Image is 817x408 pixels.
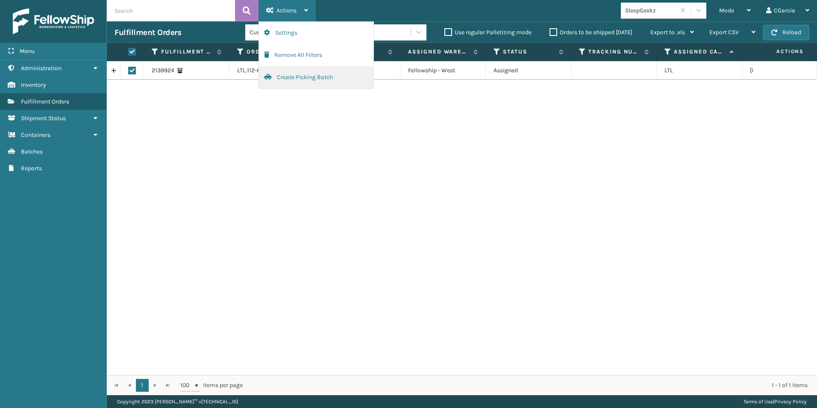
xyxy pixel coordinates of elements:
span: Containers [21,131,50,139]
td: LTL [657,61,742,80]
label: Tracking Number [588,48,640,56]
span: Administration [21,65,62,72]
span: Reports [21,165,42,172]
label: Use regular Palletizing mode [444,29,532,36]
h3: Fulfillment Orders [115,27,181,38]
span: Export CSV [709,29,739,36]
span: Shipment Status [21,115,66,122]
img: logo [13,9,94,34]
span: Mode [719,7,734,14]
label: Assigned Warehouse [408,48,469,56]
div: | [744,395,807,408]
button: Reload [763,25,809,40]
p: Copyright 2023 [PERSON_NAME]™ v [TECHNICAL_ID] [117,395,238,408]
label: Order Number [247,48,298,56]
label: Fulfillment Order Id [161,48,213,56]
label: Assigned Carrier Service [674,48,726,56]
td: Assigned [486,61,571,80]
span: Inventory [21,81,46,89]
div: SleepGeekz [625,6,676,15]
a: Terms of Use [744,399,773,405]
td: Fellowship - West [400,61,486,80]
span: items per page [180,379,243,392]
span: Fulfillment Orders [21,98,69,105]
div: Custom Date Range [250,28,316,37]
span: Actions [749,44,809,59]
button: Create Picking Batch [259,66,373,89]
span: Batches [21,148,43,155]
span: Actions [276,7,297,14]
span: Menu [20,47,35,55]
button: Remove All Filters [259,44,373,66]
div: 1 - 1 of 1 items [255,381,808,390]
td: LTL.112-6521582-6937833 [229,61,315,80]
a: 2139924 [152,66,174,75]
span: 100 [180,381,193,390]
button: Settings [259,22,373,44]
a: 1 [136,379,149,392]
label: Orders to be shipped [DATE] [550,29,632,36]
a: Privacy Policy [774,399,807,405]
label: Status [503,48,555,56]
span: Export to .xls [650,29,685,36]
